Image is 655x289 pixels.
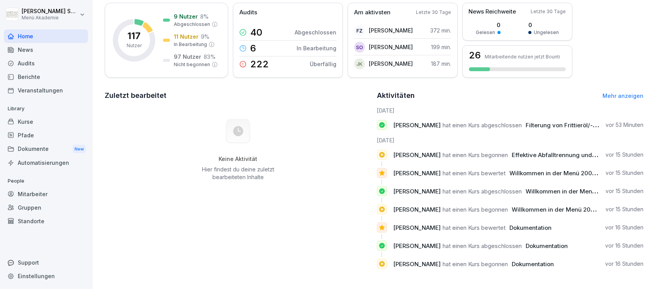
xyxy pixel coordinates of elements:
p: 97 Nutzer [174,53,201,61]
p: Am aktivsten [354,8,390,17]
span: Dokumentation [526,242,568,250]
p: [PERSON_NAME] Schülzke [22,8,78,15]
span: hat einen Kurs abgeschlossen [443,121,522,129]
p: Nicht begonnen [174,61,210,68]
p: 9 % [201,32,209,41]
p: Abgeschlossen [174,21,210,28]
span: [PERSON_NAME] [393,260,441,268]
p: [PERSON_NAME] [369,26,413,34]
p: Nutzer [127,42,142,49]
p: 199 min. [431,43,451,51]
a: Mehr anzeigen [602,92,643,99]
span: hat einen Kurs begonnen [443,151,508,159]
span: [PERSON_NAME] [393,169,441,177]
p: vor 15 Stunden [606,187,643,195]
span: [PERSON_NAME] [393,224,441,231]
span: hat einen Kurs abgeschlossen [443,242,522,250]
span: [PERSON_NAME] [393,188,441,195]
p: Gelesen [476,29,495,36]
div: FZ [354,25,365,36]
span: hat einen Kurs bewertet [443,224,506,231]
p: Mitarbeitende nutzen jetzt Bounti [485,54,560,60]
a: Standorte [4,214,88,228]
p: vor 53 Minuten [606,121,643,129]
a: Audits [4,56,88,70]
div: JK [354,58,365,69]
div: Support [4,256,88,269]
p: vor 16 Stunden [605,242,643,250]
a: Veranstaltungen [4,84,88,97]
p: [PERSON_NAME] [369,60,413,68]
p: News Reichweite [468,7,516,16]
div: Dokumente [4,142,88,156]
h2: Aktivitäten [377,90,415,101]
h6: [DATE] [377,106,644,115]
p: [PERSON_NAME] [369,43,413,51]
p: Library [4,103,88,115]
p: 187 min. [431,60,451,68]
span: [PERSON_NAME] [393,121,441,129]
p: 117 [127,31,141,41]
span: hat einen Kurs begonnen [443,206,508,213]
a: News [4,43,88,56]
a: Gruppen [4,201,88,214]
h2: Zuletzt bearbeitet [105,90,372,101]
span: hat einen Kurs abgeschlossen [443,188,522,195]
a: Pfade [4,128,88,142]
p: 8 % [200,12,209,21]
span: hat einen Kurs bewertet [443,169,506,177]
p: Letzte 30 Tage [416,9,451,16]
p: 372 min. [430,26,451,34]
p: Ungelesen [534,29,559,36]
a: Mitarbeiter [4,187,88,201]
a: Berichte [4,70,88,84]
a: Einstellungen [4,269,88,283]
p: 11 Nutzer [174,32,199,41]
p: Audits [239,8,257,17]
span: hat einen Kurs begonnen [443,260,508,268]
span: [PERSON_NAME] [393,242,441,250]
a: Kurse [4,115,88,128]
div: New [73,145,86,154]
p: 83 % [204,53,216,61]
p: vor 16 Stunden [605,224,643,231]
p: vor 15 Stunden [606,169,643,177]
p: 0 [528,21,559,29]
p: vor 15 Stunden [606,205,643,213]
div: SO [354,42,365,53]
p: Abgeschlossen [295,28,336,36]
p: 222 [250,60,269,69]
span: [PERSON_NAME] [393,151,441,159]
p: Überfällig [310,60,336,68]
a: Automatisierungen [4,156,88,169]
p: People [4,175,88,187]
p: 6 [250,44,256,53]
p: In Bearbeitung [297,44,336,52]
p: In Bearbeitung [174,41,207,48]
h3: 26 [469,51,481,60]
h5: Keine Aktivität [199,156,277,162]
h6: [DATE] [377,136,644,144]
p: vor 15 Stunden [606,151,643,159]
p: 40 [250,28,262,37]
a: DokumenteNew [4,142,88,156]
p: Hier findest du deine zuletzt bearbeiteten Inhalte [199,166,277,181]
p: Letzte 30 Tage [531,8,566,15]
span: Dokumentation [509,224,551,231]
p: 0 [476,21,501,29]
a: Home [4,29,88,43]
span: [PERSON_NAME] [393,206,441,213]
p: Menü Akademie [22,15,78,21]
